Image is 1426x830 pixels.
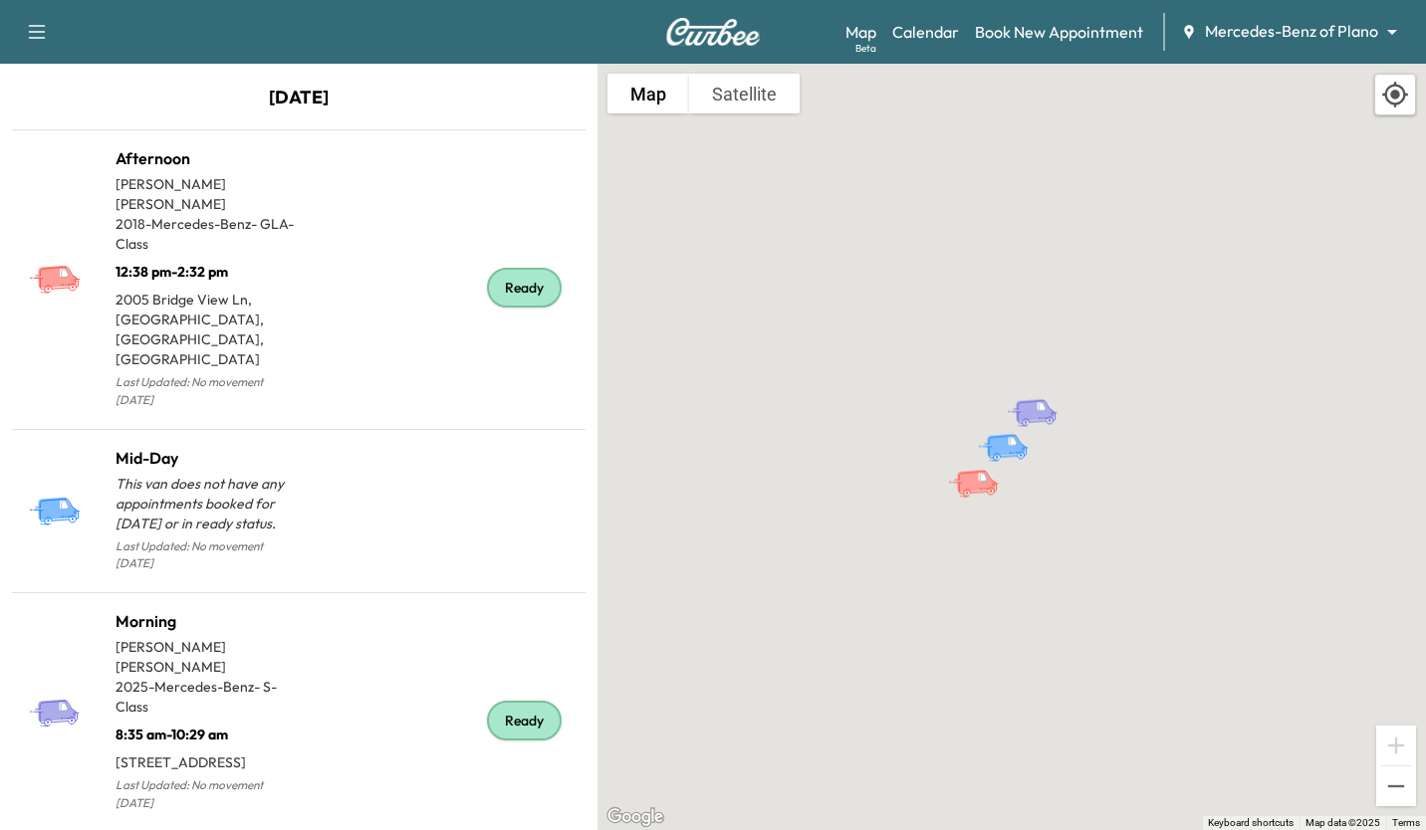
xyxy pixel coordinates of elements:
[977,412,1047,447] gmp-advanced-marker: Mid-Day
[689,74,800,113] button: Show satellite imagery
[602,804,668,830] a: Open this area in Google Maps (opens a new window)
[487,268,562,308] div: Ready
[116,533,299,577] p: Last Updated: No movement [DATE]
[116,254,299,282] p: 12:38 pm - 2:32 pm
[1006,377,1075,412] gmp-advanced-marker: Morning
[1374,74,1416,115] div: Recenter map
[1208,816,1294,830] button: Keyboard shortcuts
[116,744,299,772] p: [STREET_ADDRESS]
[1376,726,1416,765] button: Zoom in
[947,448,1017,483] gmp-advanced-marker: Afternoon
[116,214,299,254] p: 2018 - Mercedes-Benz - GLA-Class
[855,41,876,56] div: Beta
[116,146,299,170] h1: Afternoon
[1306,817,1380,828] span: Map data ©2025
[975,20,1143,44] a: Book New Appointment
[116,474,299,533] p: This van does not have any appointments booked for [DATE] or in ready status.
[116,609,299,633] h1: Morning
[1205,20,1378,43] span: Mercedes-Benz of Plano
[487,701,562,740] div: Ready
[602,804,668,830] img: Google
[892,20,959,44] a: Calendar
[116,446,299,470] h1: Mid-Day
[116,717,299,744] p: 8:35 am - 10:29 am
[1392,817,1420,828] a: Terms
[845,20,876,44] a: MapBeta
[116,282,299,369] p: 2005 Bridge View Ln, [GEOGRAPHIC_DATA], [GEOGRAPHIC_DATA], [GEOGRAPHIC_DATA]
[116,369,299,413] p: Last Updated: No movement [DATE]
[116,637,299,677] p: [PERSON_NAME] [PERSON_NAME]
[116,174,299,214] p: [PERSON_NAME] [PERSON_NAME]
[665,18,761,46] img: Curbee Logo
[116,677,299,717] p: 2025 - Mercedes-Benz - S-Class
[116,772,299,816] p: Last Updated: No movement [DATE]
[607,74,689,113] button: Show street map
[1376,766,1416,806] button: Zoom out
